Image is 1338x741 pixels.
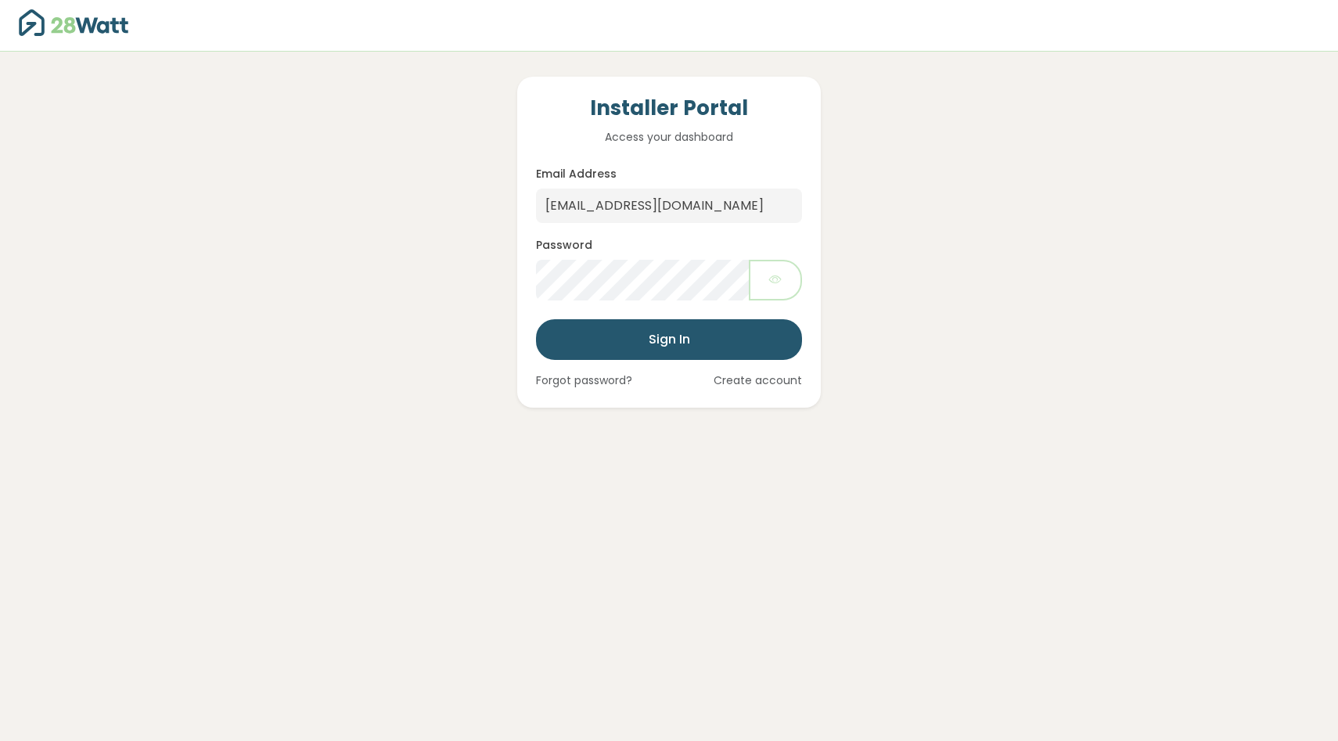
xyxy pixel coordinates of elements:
[536,95,802,122] h4: Installer Portal
[749,260,802,300] button: Show password
[536,128,802,146] p: Access your dashboard
[536,166,617,182] label: Email Address
[536,319,802,360] button: Sign In
[714,372,802,389] a: Create account
[536,237,592,254] label: Password
[536,189,802,223] input: Enter your email
[536,372,632,389] a: Forgot password?
[19,9,128,36] img: 28Watt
